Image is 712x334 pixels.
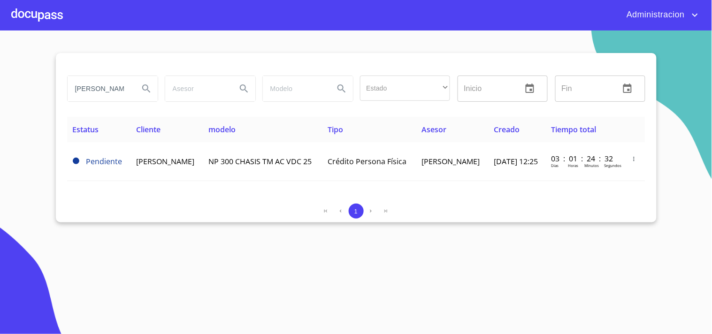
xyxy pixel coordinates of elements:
[73,158,79,164] span: Pendiente
[135,77,158,100] button: Search
[208,124,236,135] span: modelo
[233,77,255,100] button: Search
[551,153,615,164] p: 03 : 01 : 24 : 32
[328,156,406,167] span: Crédito Persona Física
[620,8,701,23] button: account of current user
[605,163,622,168] p: Segundos
[421,124,446,135] span: Asesor
[330,77,353,100] button: Search
[86,156,122,167] span: Pendiente
[136,156,194,167] span: [PERSON_NAME]
[208,156,312,167] span: NP 300 CHASIS TM AC VDC 25
[585,163,599,168] p: Minutos
[620,8,689,23] span: Administracion
[360,76,450,101] div: ​
[165,76,229,101] input: search
[354,208,358,215] span: 1
[551,124,597,135] span: Tiempo total
[421,156,480,167] span: [PERSON_NAME]
[494,124,520,135] span: Creado
[494,156,538,167] span: [DATE] 12:25
[68,76,131,101] input: search
[349,204,364,219] button: 1
[263,76,327,101] input: search
[551,163,559,168] p: Dias
[328,124,343,135] span: Tipo
[568,163,579,168] p: Horas
[136,124,161,135] span: Cliente
[73,124,99,135] span: Estatus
